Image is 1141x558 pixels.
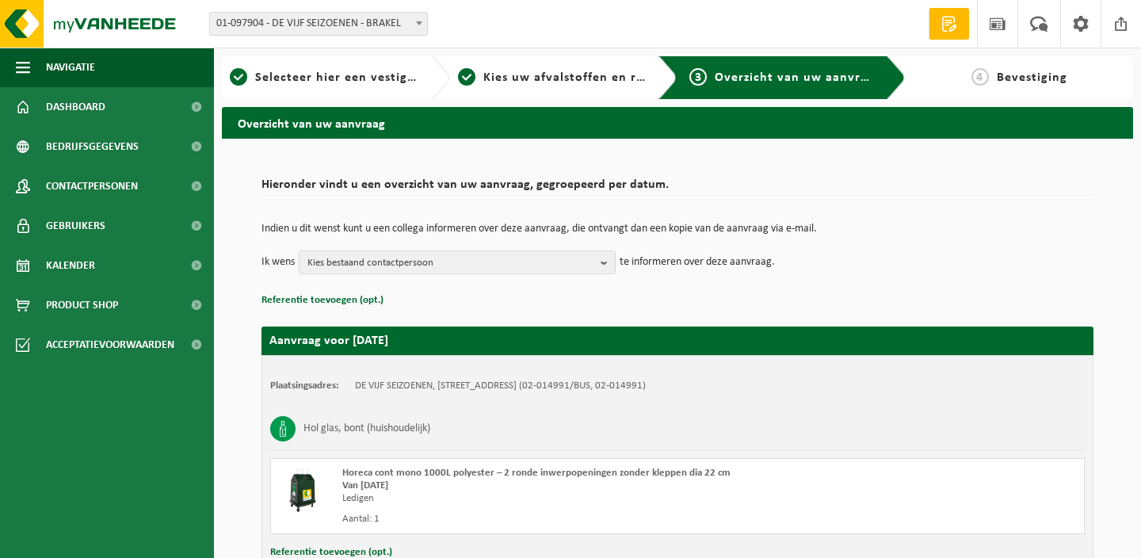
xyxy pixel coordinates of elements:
button: Referentie toevoegen (opt.) [261,290,384,311]
strong: Aanvraag voor [DATE] [269,334,388,347]
span: Kies bestaand contactpersoon [307,251,594,275]
strong: Van [DATE] [342,480,388,491]
strong: Plaatsingsadres: [270,380,339,391]
button: Kies bestaand contactpersoon [299,250,616,274]
h2: Overzicht van uw aanvraag [222,107,1133,138]
span: Acceptatievoorwaarden [46,325,174,365]
span: 3 [689,68,707,86]
img: CR-HR-1C-1000-PES-01.png [279,467,326,514]
span: Kies uw afvalstoffen en recipiënten [483,71,701,84]
span: Gebruikers [46,206,105,246]
span: Selecteer hier een vestiging [255,71,426,84]
div: Aantal: 1 [342,513,741,526]
p: Ik wens [261,250,295,274]
a: 2Kies uw afvalstoffen en recipiënten [458,68,647,87]
span: Horeca cont mono 1000L polyester – 2 ronde inwerpopeningen zonder kleppen dia 22 cm [342,468,731,478]
span: Bedrijfsgegevens [46,127,139,166]
span: 4 [971,68,989,86]
span: 01-097904 - DE VIJF SEIZOENEN - BRAKEL [210,13,427,35]
span: Navigatie [46,48,95,87]
span: 2 [458,68,475,86]
span: Product Shop [46,285,118,325]
span: 01-097904 - DE VIJF SEIZOENEN - BRAKEL [209,12,428,36]
span: Dashboard [46,87,105,127]
a: 1Selecteer hier een vestiging [230,68,418,87]
p: te informeren over deze aanvraag. [620,250,775,274]
span: Kalender [46,246,95,285]
span: 1 [230,68,247,86]
h2: Hieronder vindt u een overzicht van uw aanvraag, gegroepeerd per datum. [261,178,1093,200]
span: Overzicht van uw aanvraag [715,71,882,84]
div: Ledigen [342,492,741,505]
h3: Hol glas, bont (huishoudelijk) [303,416,430,441]
p: Indien u dit wenst kunt u een collega informeren over deze aanvraag, die ontvangt dan een kopie v... [261,224,1093,235]
span: Bevestiging [997,71,1067,84]
span: Contactpersonen [46,166,138,206]
td: DE VIJF SEIZOENEN, [STREET_ADDRESS] (02-014991/BUS, 02-014991) [355,380,646,392]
